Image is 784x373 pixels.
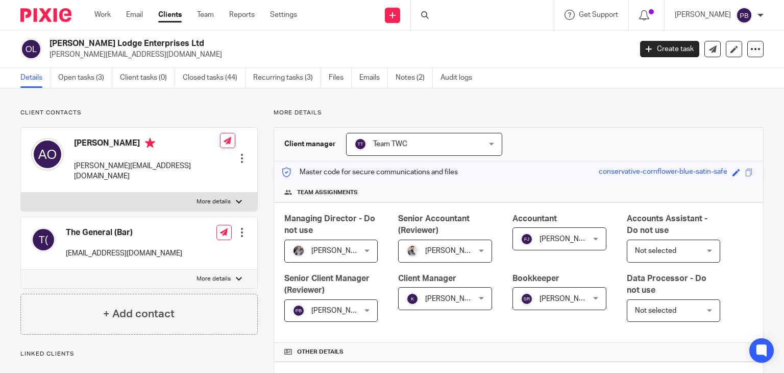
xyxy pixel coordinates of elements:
span: Bookkeeper [512,274,559,283]
p: Linked clients [20,350,258,358]
img: svg%3E [521,293,533,305]
span: [PERSON_NAME] [311,247,367,254]
span: Other details [297,348,344,356]
img: Pixie [20,8,71,22]
img: svg%3E [31,227,56,252]
span: [PERSON_NAME] [311,307,367,314]
img: svg%3E [31,138,64,171]
p: More details [197,275,231,283]
img: svg%3E [736,7,752,24]
h4: The General (Bar) [66,227,182,238]
h4: [PERSON_NAME] [74,138,220,151]
span: Accounts Assistant - Do not use [627,215,707,235]
span: Managing Director - Do not use [284,215,375,235]
a: Clients [158,10,182,20]
span: Data Processor - Do not use [627,274,706,294]
span: Not selected [635,307,676,314]
span: Team assignments [297,189,358,197]
span: Client Manager [398,274,456,283]
p: More details [274,109,764,117]
a: Emails [359,68,388,88]
a: Audit logs [440,68,480,88]
span: Accountant [512,215,557,223]
span: [PERSON_NAME] [540,295,596,302]
a: Reports [229,10,255,20]
a: Settings [270,10,297,20]
a: Work [94,10,111,20]
span: Senior Accountant (Reviewer) [398,215,470,235]
a: Closed tasks (44) [183,68,246,88]
p: [PERSON_NAME][EMAIL_ADDRESS][DOMAIN_NAME] [74,161,220,182]
span: Get Support [579,11,618,18]
a: Create task [640,41,699,57]
h3: Client manager [284,139,336,149]
span: [PERSON_NAME] [540,236,596,243]
span: [PERSON_NAME] [425,247,481,254]
p: Master code for secure communications and files [282,167,458,177]
p: [EMAIL_ADDRESS][DOMAIN_NAME] [66,248,182,259]
a: Recurring tasks (3) [253,68,321,88]
img: svg%3E [292,305,305,317]
img: svg%3E [20,38,42,60]
i: Primary [145,138,155,148]
span: [PERSON_NAME] [425,295,481,302]
a: Email [126,10,143,20]
img: -%20%20-%20studio@ingrained.co.uk%20for%20%20-20220223%20at%20101413%20-%201W1A2026.jpg [292,245,305,257]
img: svg%3E [354,138,366,150]
a: Files [329,68,352,88]
span: Not selected [635,247,676,254]
span: Team TWC [373,141,407,148]
p: Client contacts [20,109,258,117]
p: More details [197,198,231,206]
p: [PERSON_NAME] [675,10,731,20]
p: [PERSON_NAME][EMAIL_ADDRESS][DOMAIN_NAME] [50,50,625,60]
a: Notes (2) [396,68,433,88]
a: Open tasks (3) [58,68,112,88]
a: Client tasks (0) [120,68,175,88]
img: svg%3E [521,233,533,245]
h2: [PERSON_NAME] Lodge Enterprises Ltd [50,38,510,49]
img: svg%3E [406,293,419,305]
h4: + Add contact [103,306,175,322]
div: conservative-cornflower-blue-satin-safe [599,167,727,178]
a: Details [20,68,51,88]
img: Pixie%2002.jpg [406,245,419,257]
a: Team [197,10,214,20]
span: Senior Client Manager (Reviewer) [284,274,370,294]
